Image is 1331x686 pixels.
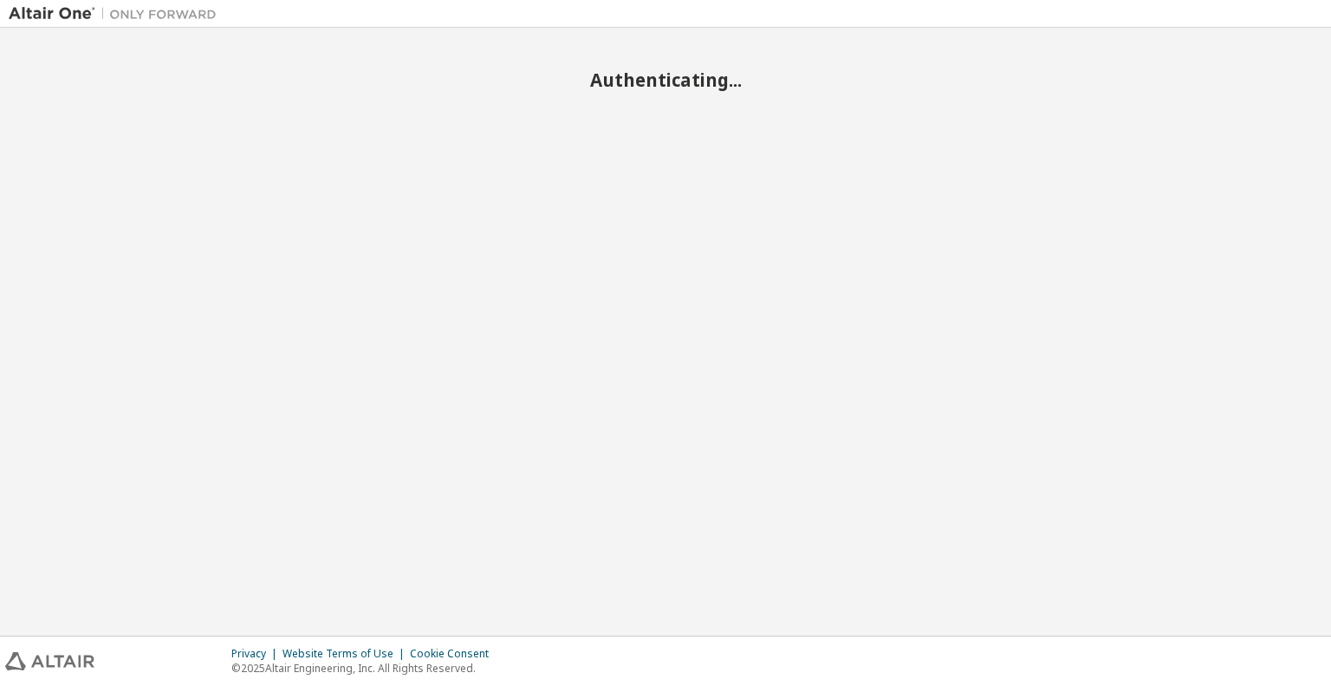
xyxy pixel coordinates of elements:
[231,661,499,676] p: © 2025 Altair Engineering, Inc. All Rights Reserved.
[282,647,410,661] div: Website Terms of Use
[5,652,94,670] img: altair_logo.svg
[9,5,225,23] img: Altair One
[9,69,1322,91] h2: Authenticating...
[231,647,282,661] div: Privacy
[410,647,499,661] div: Cookie Consent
